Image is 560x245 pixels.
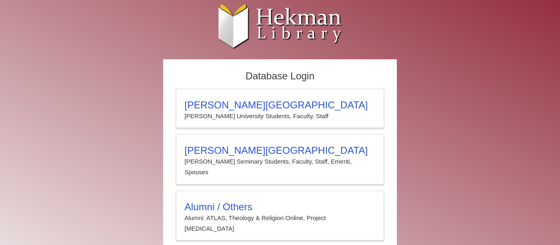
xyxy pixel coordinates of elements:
[184,111,376,121] p: [PERSON_NAME] University Students, Faculty, Staff
[172,68,388,85] h2: Database Login
[184,213,376,234] p: Alumni: ATLAS, Theology & Religion Online, Project [MEDICAL_DATA]
[184,145,376,156] h3: [PERSON_NAME][GEOGRAPHIC_DATA]
[184,201,376,213] h3: Alumni / Others
[184,156,376,178] p: [PERSON_NAME] Seminary Students, Faculty, Staff, Emeriti, Spouses
[176,89,384,128] a: [PERSON_NAME][GEOGRAPHIC_DATA][PERSON_NAME] University Students, Faculty, Staff
[184,201,376,234] summary: Alumni / OthersAlumni: ATLAS, Theology & Religion Online, Project [MEDICAL_DATA]
[176,134,384,184] a: [PERSON_NAME][GEOGRAPHIC_DATA][PERSON_NAME] Seminary Students, Faculty, Staff, Emeriti, Spouses
[184,99,376,111] h3: [PERSON_NAME][GEOGRAPHIC_DATA]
